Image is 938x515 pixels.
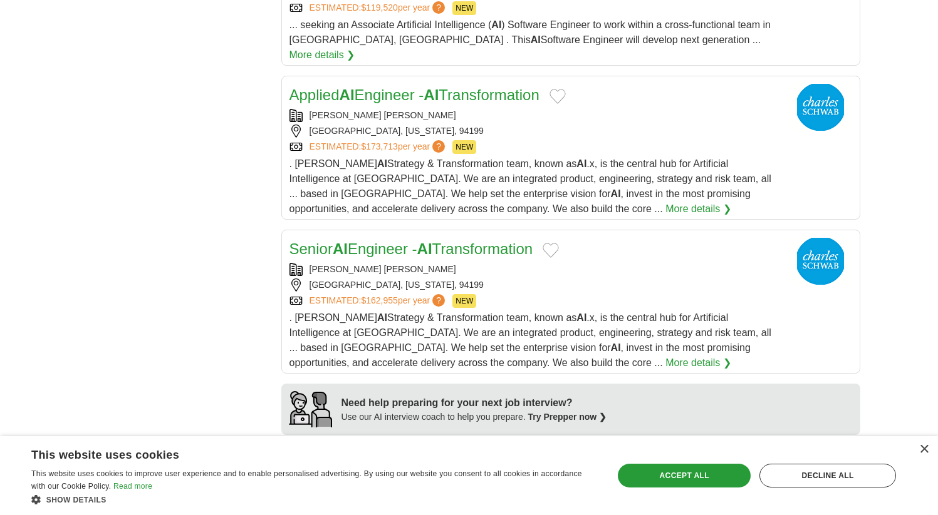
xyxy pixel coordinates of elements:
[310,294,448,308] a: ESTIMATED:$162,955per year?
[432,294,445,307] span: ?
[289,125,779,138] div: [GEOGRAPHIC_DATA], [US_STATE], 94199
[528,412,607,422] a: Try Prepper now ❯
[333,240,348,257] strong: AI
[417,240,432,257] strong: AI
[491,19,501,30] strong: AI
[289,19,771,45] span: ... seeking an Associate Artificial Intelligence ( ) Software Engineer to work within a cross-fun...
[31,444,565,462] div: This website uses cookies
[759,464,896,487] div: Decline all
[289,240,533,257] a: SeniorAIEngineer -AITransformation
[361,141,397,151] span: $173,713
[665,201,731,217] a: More details ❯
[919,445,929,454] div: Close
[543,243,559,258] button: Add to favorite jobs
[531,34,541,45] strong: AI
[611,342,621,353] strong: AI
[289,158,771,214] span: . [PERSON_NAME] Strategy & Transformation team, known as .x, is the central hub for Artificial In...
[618,464,751,487] div: Accept all
[452,140,476,154] span: NEW
[289,86,539,103] a: AppliedAIEngineer -AITransformation
[113,482,152,491] a: Read more, opens a new window
[361,295,397,305] span: $162,955
[310,1,448,15] a: ESTIMATED:$119,520per year?
[432,1,445,14] span: ?
[452,1,476,15] span: NEW
[377,312,387,323] strong: AI
[361,3,397,13] span: $119,520
[611,188,621,199] strong: AI
[550,89,566,104] button: Add to favorite jobs
[310,264,456,274] a: [PERSON_NAME] [PERSON_NAME]
[432,140,445,153] span: ?
[789,84,852,131] img: Charles Schwab logo
[424,86,439,103] strong: AI
[310,140,448,154] a: ESTIMATED:$173,713per year?
[289,278,779,292] div: [GEOGRAPHIC_DATA], [US_STATE], 94199
[377,158,387,169] strong: AI
[341,395,607,410] div: Need help preparing for your next job interview?
[576,158,586,169] strong: AI
[289,312,771,368] span: . [PERSON_NAME] Strategy & Transformation team, known as .x, is the central hub for Artificial In...
[452,294,476,308] span: NEW
[289,48,355,63] a: More details ❯
[46,496,107,504] span: Show details
[31,469,582,491] span: This website uses cookies to improve user experience and to enable personalised advertising. By u...
[340,86,355,103] strong: AI
[665,355,731,370] a: More details ❯
[31,493,597,506] div: Show details
[576,312,586,323] strong: AI
[789,238,852,285] img: Charles Schwab logo
[341,410,607,424] div: Use our AI interview coach to help you prepare.
[310,110,456,120] a: [PERSON_NAME] [PERSON_NAME]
